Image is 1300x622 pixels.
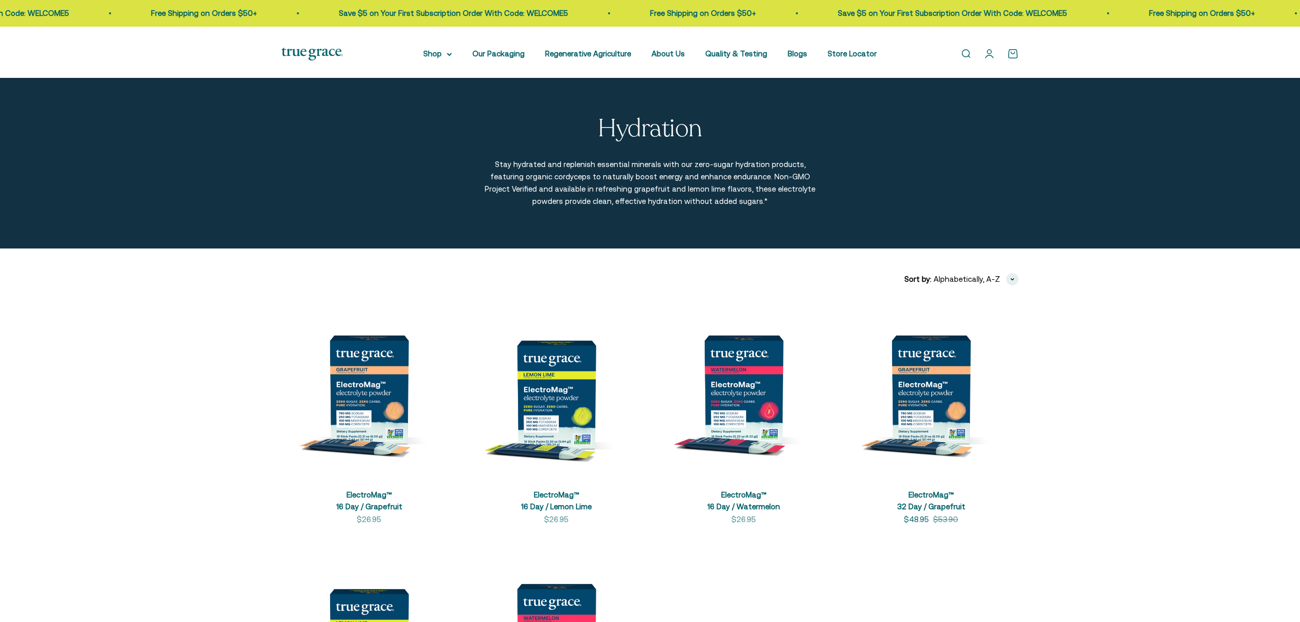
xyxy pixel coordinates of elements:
sale-price: $26.95 [357,513,381,526]
sale-price: $26.95 [544,513,569,526]
img: ElectroMag™ [656,302,831,477]
compare-at-price: $53.90 [933,513,958,526]
sale-price: $26.95 [731,513,756,526]
a: Our Packaging [472,49,525,58]
a: ElectroMag™16 Day / Grapefruit [336,490,402,511]
img: ElectroMag™ [843,302,1019,477]
a: ElectroMag™16 Day / Lemon Lime [521,490,592,511]
a: Free Shipping on Orders $50+ [147,9,253,17]
a: Regenerative Agriculture [545,49,631,58]
a: ElectroMag™16 Day / Watermelon [707,490,780,511]
a: ElectroMag™32 Day / Grapefruit [897,490,965,511]
p: Stay hydrated and replenish essential minerals with our zero-sugar hydration products, featuring ... [484,158,816,208]
sale-price: $48.95 [904,513,929,526]
p: Save $5 on Your First Subscription Order With Code: WELCOME5 [335,7,564,19]
span: Sort by: [904,273,931,285]
a: Free Shipping on Orders $50+ [1145,9,1251,17]
a: About Us [652,49,685,58]
p: Save $5 on Your First Subscription Order With Code: WELCOME5 [834,7,1063,19]
p: Hydration [598,115,702,142]
img: ElectroMag™ [281,302,457,477]
a: Store Locator [828,49,877,58]
img: ElectroMag™ [469,302,644,477]
a: Blogs [788,49,807,58]
summary: Shop [423,48,452,60]
a: Free Shipping on Orders $50+ [646,9,752,17]
a: Quality & Testing [705,49,767,58]
button: Alphabetically, A-Z [934,273,1019,285]
span: Alphabetically, A-Z [934,273,1000,285]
